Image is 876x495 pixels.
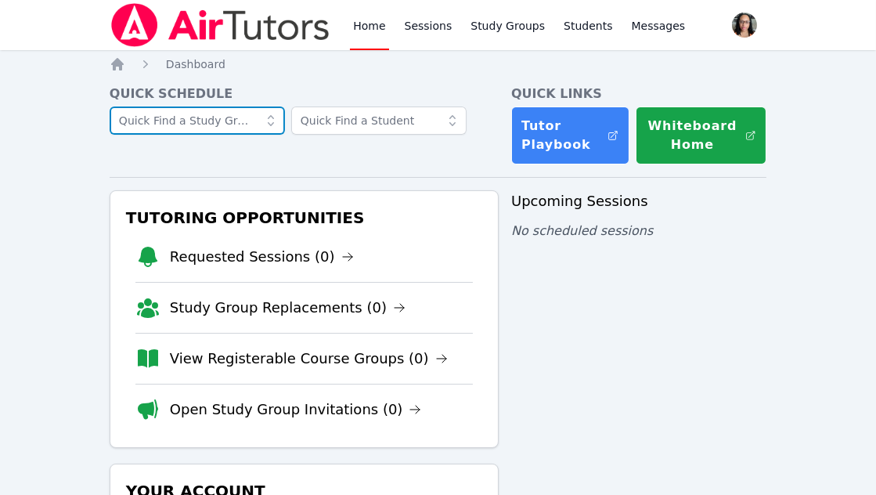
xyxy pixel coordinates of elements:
h3: Tutoring Opportunities [123,204,485,232]
input: Quick Find a Study Group [110,107,285,135]
h4: Quick Schedule [110,85,499,103]
img: Air Tutors [110,3,331,47]
a: Requested Sessions (0) [170,246,354,268]
a: Study Group Replacements (0) [170,297,406,319]
span: Dashboard [166,58,225,70]
button: Whiteboard Home [636,107,767,164]
h4: Quick Links [511,85,766,103]
nav: Breadcrumb [110,56,766,72]
a: Open Study Group Invitations (0) [170,399,422,421]
span: No scheduled sessions [511,223,653,238]
span: Messages [632,18,686,34]
a: Tutor Playbook [511,107,629,164]
input: Quick Find a Student [291,107,467,135]
a: View Registerable Course Groups (0) [170,348,448,370]
h3: Upcoming Sessions [511,190,766,212]
a: Dashboard [166,56,225,72]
